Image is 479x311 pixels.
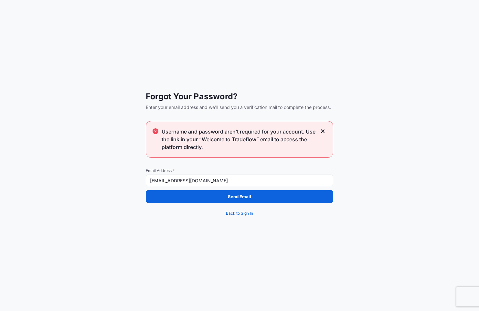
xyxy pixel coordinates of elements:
[146,190,333,203] button: Send Email
[146,168,333,173] span: Email Address
[228,193,251,200] p: Send Email
[146,207,333,220] a: Back to Sign In
[226,210,253,217] span: Back to Sign In
[146,104,333,111] span: Enter your email address and we'll send you a verification mail to complete the process.
[162,128,317,151] span: Username and password aren’t required for your account. Use the link in your “Welcome to Tradeflo...
[146,91,333,102] span: Forgot Your Password?
[146,175,333,186] input: example@gmail.com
